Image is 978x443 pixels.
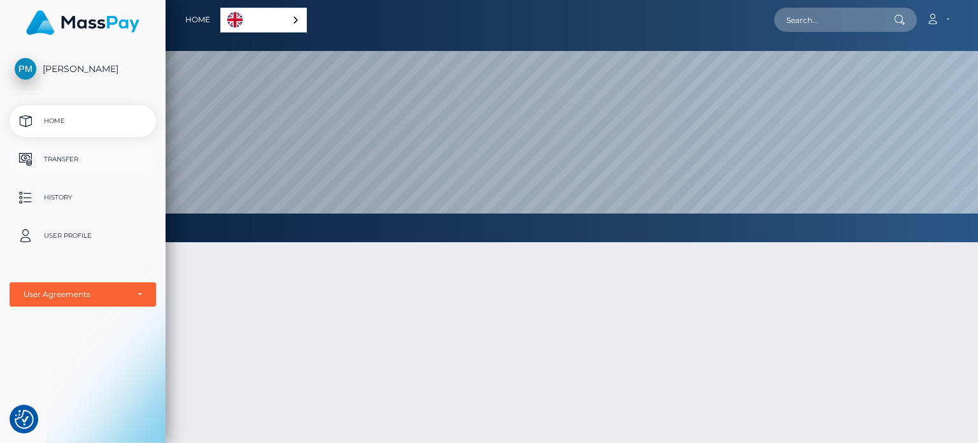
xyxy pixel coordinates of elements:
a: Transfer [10,143,156,175]
span: [PERSON_NAME] [10,63,156,75]
a: User Profile [10,220,156,252]
button: Consent Preferences [15,410,34,429]
p: Transfer [15,150,151,169]
input: Search... [774,8,894,32]
a: Home [10,105,156,137]
a: History [10,182,156,214]
a: Home [185,6,210,33]
p: Home [15,112,151,131]
aside: Language selected: English [220,8,307,33]
div: User Agreements [24,289,128,300]
div: Language [220,8,307,33]
p: User Profile [15,226,151,245]
button: User Agreements [10,282,156,307]
a: English [221,8,306,32]
p: History [15,188,151,207]
img: MassPay [26,10,139,35]
img: Revisit consent button [15,410,34,429]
